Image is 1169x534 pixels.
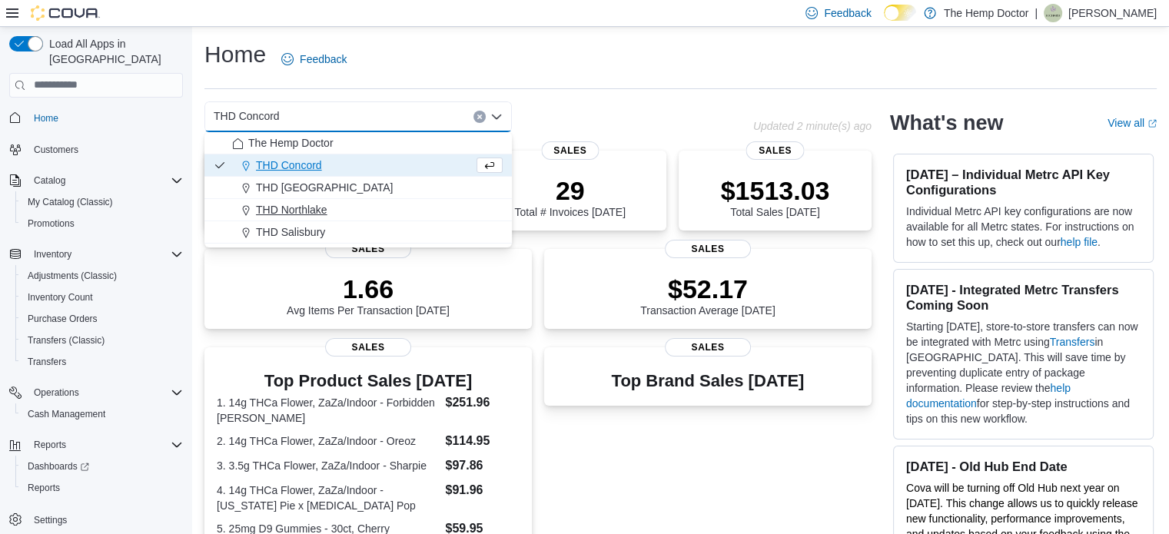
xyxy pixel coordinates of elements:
a: Transfers [22,353,72,371]
span: Promotions [28,217,75,230]
div: Avg Items Per Transaction [DATE] [287,274,450,317]
button: My Catalog (Classic) [15,191,189,213]
span: The Hemp Doctor [248,135,333,151]
dt: 4. 14g THCa Flower, ZaZa/Indoor - [US_STATE] Pie x [MEDICAL_DATA] Pop [217,483,439,513]
span: Dashboards [28,460,89,473]
span: Operations [34,386,79,399]
span: Adjustments (Classic) [28,270,117,282]
a: Dashboards [22,457,95,476]
div: Total Sales [DATE] [721,175,830,218]
p: 1.66 [287,274,450,304]
p: $52.17 [640,274,775,304]
a: Reports [22,479,66,497]
a: Customers [28,141,85,159]
button: Reports [15,477,189,499]
span: Reports [34,439,66,451]
span: Transfers [22,353,183,371]
span: THD [GEOGRAPHIC_DATA] [256,180,393,195]
span: Purchase Orders [28,313,98,325]
span: Reports [28,436,183,454]
button: Catalog [3,170,189,191]
a: Purchase Orders [22,310,104,328]
a: help file [1061,236,1098,248]
button: THD Concord [204,154,512,177]
span: Home [34,112,58,124]
p: | [1034,4,1038,22]
span: Catalog [34,174,65,187]
span: Sales [325,240,411,258]
button: Inventory [3,244,189,265]
dd: $91.96 [445,481,519,499]
span: THD Northlake [256,202,327,217]
button: Inventory [28,245,78,264]
img: Cova [31,5,100,21]
a: Feedback [275,44,353,75]
span: My Catalog (Classic) [28,196,113,208]
a: My Catalog (Classic) [22,193,119,211]
a: Home [28,109,65,128]
button: Operations [28,383,85,402]
a: Adjustments (Classic) [22,267,123,285]
button: Purchase Orders [15,308,189,330]
a: Transfers (Classic) [22,331,111,350]
a: Dashboards [15,456,189,477]
button: THD [GEOGRAPHIC_DATA] [204,177,512,199]
span: Transfers (Classic) [22,331,183,350]
h3: [DATE] – Individual Metrc API Key Configurations [906,167,1141,197]
button: Reports [28,436,72,454]
p: $1513.03 [721,175,830,206]
span: Dashboards [22,457,183,476]
span: Reports [22,479,183,497]
span: Sales [665,338,751,357]
p: Updated 2 minute(s) ago [753,120,872,132]
button: Catalog [28,171,71,190]
h2: What's new [890,111,1003,135]
p: Individual Metrc API key configurations are now available for all Metrc states. For instructions ... [906,204,1141,250]
a: Cash Management [22,405,111,423]
button: Reports [3,434,189,456]
dt: 1. 14g THCa Flower, ZaZa/Indoor - Forbidden [PERSON_NAME] [217,395,439,426]
span: Purchase Orders [22,310,183,328]
button: Clear input [473,111,486,123]
span: My Catalog (Classic) [22,193,183,211]
span: Reports [28,482,60,494]
span: Cash Management [22,405,183,423]
p: 29 [514,175,625,206]
button: Customers [3,138,189,161]
div: Choose from the following options [204,132,512,244]
span: Sales [325,338,411,357]
a: Settings [28,511,73,529]
button: The Hemp Doctor [204,132,512,154]
span: THD Concord [214,107,280,125]
span: Catalog [28,171,183,190]
h3: [DATE] - Old Hub End Date [906,459,1141,474]
span: Sales [746,141,804,160]
span: Inventory Count [28,291,93,303]
div: Richard Satterfield [1044,4,1062,22]
span: Home [28,108,183,128]
span: Settings [28,509,183,529]
dd: $251.96 [445,393,519,412]
span: Operations [28,383,183,402]
span: Load All Apps in [GEOGRAPHIC_DATA] [43,36,183,67]
dt: 3. 3.5g THCa Flower, ZaZa/Indoor - Sharpie [217,458,439,473]
button: Close list of options [490,111,503,123]
span: Inventory [28,245,183,264]
span: Promotions [22,214,183,233]
span: Inventory Count [22,288,183,307]
button: Home [3,107,189,129]
a: help documentation [906,382,1071,410]
span: Settings [34,514,67,526]
dd: $114.95 [445,432,519,450]
h3: Top Brand Sales [DATE] [612,372,805,390]
dd: $97.86 [445,456,519,475]
button: Transfers [15,351,189,373]
h3: Top Product Sales [DATE] [217,372,520,390]
span: Feedback [300,51,347,67]
button: Adjustments (Classic) [15,265,189,287]
span: Sales [665,240,751,258]
a: Inventory Count [22,288,99,307]
span: THD Salisbury [256,224,325,240]
a: Promotions [22,214,81,233]
span: Adjustments (Classic) [22,267,183,285]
